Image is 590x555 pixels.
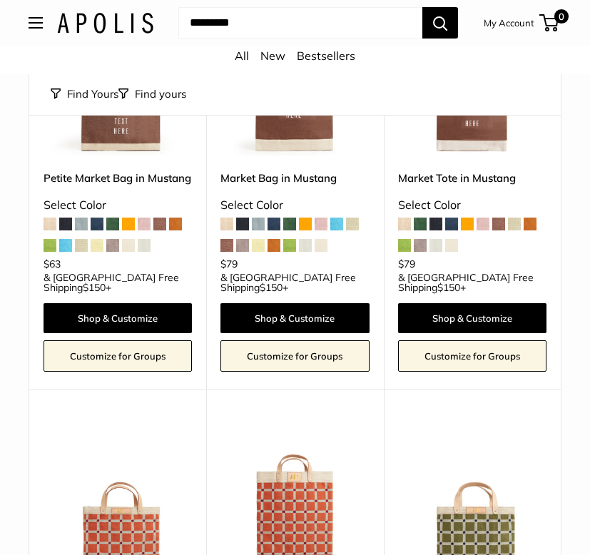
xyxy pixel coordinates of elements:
[220,258,238,270] span: $79
[51,84,118,104] button: Find Yours
[220,303,369,333] a: Shop & Customize
[44,258,61,270] span: $63
[398,340,546,372] a: Customize for Groups
[220,170,369,186] a: Market Bag in Mustang
[484,14,534,31] a: My Account
[398,258,415,270] span: $79
[220,195,369,216] div: Select Color
[220,340,369,372] a: Customize for Groups
[29,17,43,29] button: Open menu
[398,195,546,216] div: Select Color
[44,340,192,372] a: Customize for Groups
[57,13,153,34] img: Apolis
[260,49,285,63] a: New
[297,49,355,63] a: Bestsellers
[44,273,192,292] span: & [GEOGRAPHIC_DATA] Free Shipping +
[44,303,192,333] a: Shop & Customize
[44,170,192,186] a: Petite Market Bag in Mustang
[541,14,559,31] a: 0
[118,84,186,104] button: Filter collection
[235,49,249,63] a: All
[422,7,458,39] button: Search
[554,9,569,24] span: 0
[44,195,192,216] div: Select Color
[220,273,369,292] span: & [GEOGRAPHIC_DATA] Free Shipping +
[398,303,546,333] a: Shop & Customize
[437,281,460,294] span: $150
[260,281,283,294] span: $150
[398,273,546,292] span: & [GEOGRAPHIC_DATA] Free Shipping +
[178,7,422,39] input: Search...
[398,170,546,186] a: Market Tote in Mustang
[83,281,106,294] span: $150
